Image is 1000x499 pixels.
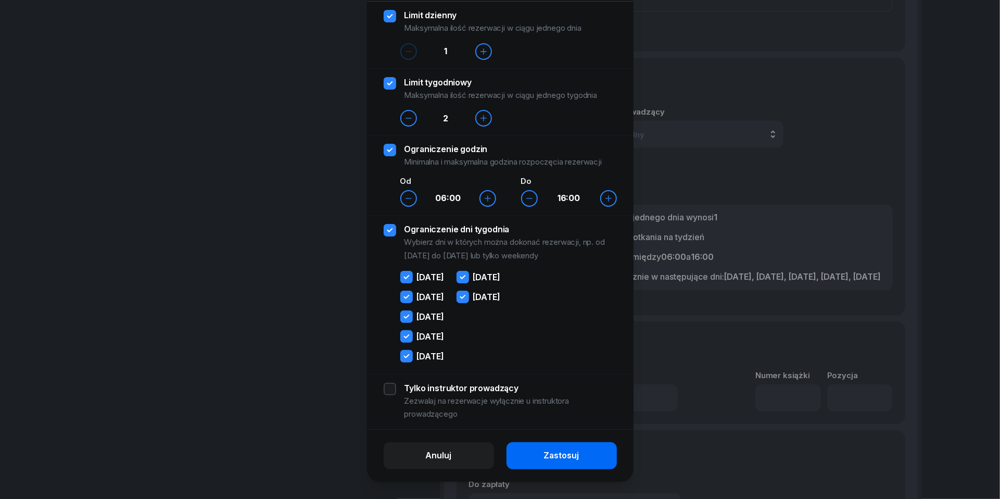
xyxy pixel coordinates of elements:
div: [DATE] [417,313,444,321]
div: Limit dzienny [404,9,581,21]
div: 1 [417,45,475,58]
div: [DATE] [417,293,444,301]
div: [DATE] [473,273,500,281]
div: Wybierz dni w których można dokonać rezerwacji, np. od [DATE] do [DATE] lub tylko weekendy [404,235,617,262]
div: Minimalna i maksymalna godzina rozpoczęcia rezerwacji [404,155,602,169]
div: Ograniczenie godzin [404,143,602,155]
div: [DATE] [473,293,500,301]
div: [DATE] [417,273,444,281]
div: Limit tygodniowy [404,76,598,89]
div: [DATE] [417,332,444,341]
button: Anuluj [384,442,494,469]
button: Zastosuj [507,442,617,469]
div: Maksymalna ilość rezerwacji w ciągu jednego tygodnia [404,89,598,102]
div: Ograniczenie dni tygodnia [404,223,617,235]
div: 06:00 [417,192,479,205]
div: Maksymalna ilość rezerwacji w ciągu jednego dnia [404,21,581,35]
div: Zezwalaj na rezerwacje wyłącznie u instruktora prowadzącego [404,394,617,421]
div: 16:00 [538,192,600,205]
div: Tylko instruktor prowadzący [404,382,617,394]
div: [DATE] [417,352,444,360]
div: Anuluj [426,449,452,463]
div: Zastosuj [544,449,579,463]
div: 2 [417,112,475,126]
